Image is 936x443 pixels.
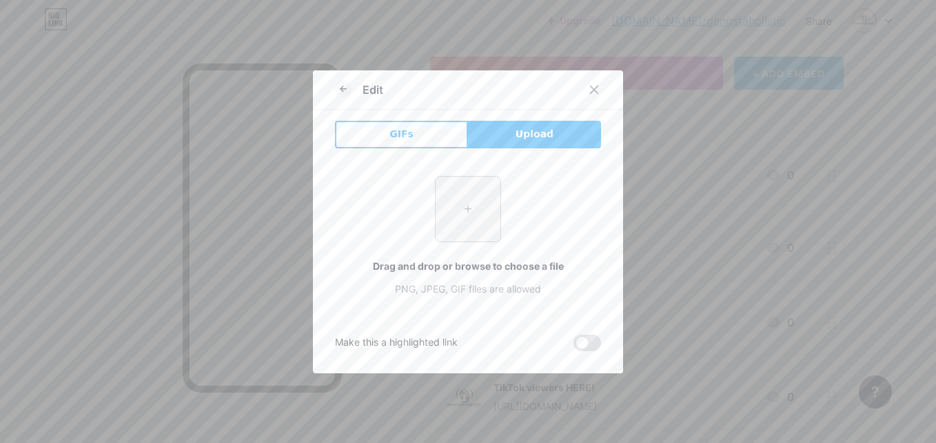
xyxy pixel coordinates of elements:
div: Make this a highlighted link [335,335,458,351]
span: Upload [516,127,553,141]
span: GIFs [389,127,414,141]
div: Edit [363,81,383,98]
button: Upload [468,121,601,148]
div: Drag and drop or browse to choose a file [335,259,601,273]
div: PNG, JPEG, GIF files are allowed [335,282,601,296]
button: GIFs [335,121,468,148]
